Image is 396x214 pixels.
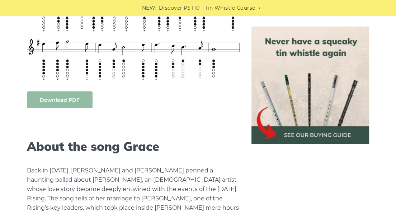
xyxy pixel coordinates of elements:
[251,27,369,144] img: tin whistle buying guide
[27,139,241,154] h2: About the song Grace
[27,91,93,108] a: Download PDF
[142,4,157,12] span: NEW:
[184,4,255,12] a: PST10 - Tin Whistle Course
[159,4,183,12] span: Discover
